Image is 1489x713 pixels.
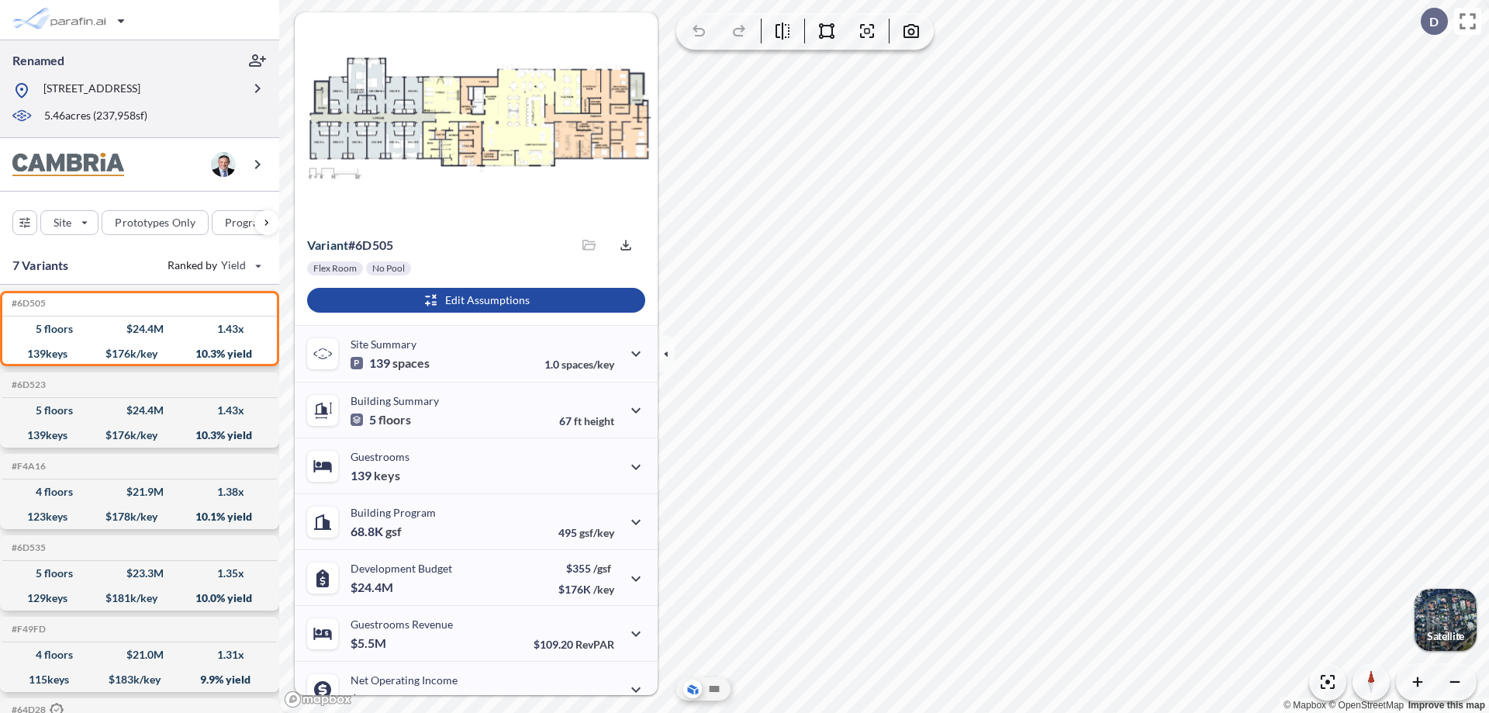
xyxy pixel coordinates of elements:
p: Edit Assumptions [445,292,530,308]
p: Site [54,215,71,230]
p: $5.5M [351,635,389,651]
button: Switcher ImageSatellite [1415,589,1477,651]
p: $176K [558,583,614,596]
h5: Click to copy the code [9,542,46,553]
img: user logo [211,152,236,177]
p: Flex Room [313,262,357,275]
h5: Click to copy the code [9,298,46,309]
span: keys [374,468,400,483]
span: gsf [385,524,402,539]
p: 68.8K [351,524,402,539]
p: Guestrooms [351,450,409,463]
p: No Pool [372,262,405,275]
button: Aerial View [683,680,702,698]
p: Site Summary [351,337,416,351]
p: 5.46 acres ( 237,958 sf) [44,108,147,125]
h5: Click to copy the code [9,461,46,472]
p: $2.5M [351,691,389,707]
p: 495 [558,526,614,539]
span: margin [580,694,614,707]
p: 45.0% [548,694,614,707]
p: [STREET_ADDRESS] [43,81,140,100]
p: 139 [351,468,400,483]
span: /key [593,583,614,596]
p: # 6d505 [307,237,393,253]
p: 5 [351,412,411,427]
p: 1.0 [544,358,614,371]
button: Site Plan [705,680,724,698]
button: Ranked by Yield [155,253,271,278]
button: Prototypes Only [102,210,209,235]
p: Development Budget [351,562,452,575]
p: Prototypes Only [115,215,195,230]
p: $355 [558,562,614,575]
span: spaces [392,355,430,371]
p: $24.4M [351,580,396,595]
p: Net Operating Income [351,673,458,687]
p: Building Summary [351,394,439,407]
button: Program [212,210,295,235]
p: Guestrooms Revenue [351,618,453,631]
span: RevPAR [575,638,614,651]
p: 67 [559,414,614,427]
img: BrandImage [12,153,124,177]
button: Edit Assumptions [307,288,645,313]
p: 139 [351,355,430,371]
p: Program [225,215,268,230]
span: spaces/key [561,358,614,371]
span: ft [574,414,582,427]
p: 7 Variants [12,256,69,275]
span: Variant [307,237,348,252]
a: Mapbox [1283,700,1326,711]
p: Satellite [1427,630,1464,642]
span: /gsf [593,562,611,575]
a: Mapbox homepage [284,691,352,708]
h5: Click to copy the code [9,624,46,635]
p: $109.20 [534,638,614,651]
button: Site [40,210,98,235]
p: D [1429,15,1439,29]
p: Building Program [351,506,436,519]
span: gsf/key [579,526,614,539]
span: Yield [221,258,247,273]
span: height [584,414,614,427]
a: OpenStreetMap [1328,700,1404,711]
a: Improve this map [1408,700,1485,711]
img: Switcher Image [1415,589,1477,651]
p: Renamed [12,52,64,69]
span: floors [378,412,411,427]
h5: Click to copy the code [9,379,46,390]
